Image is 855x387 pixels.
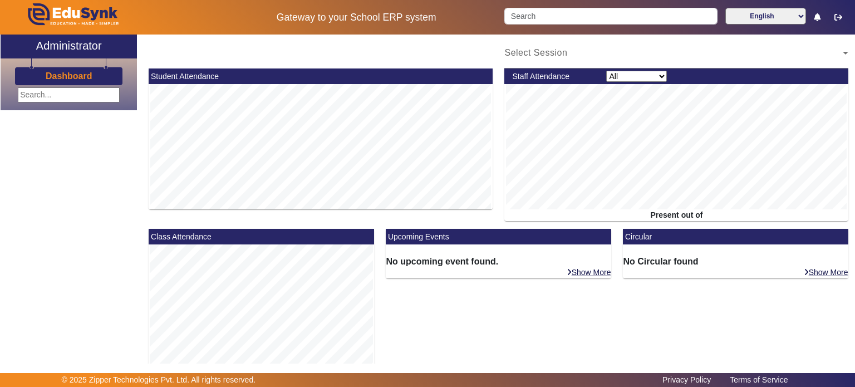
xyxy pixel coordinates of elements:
mat-card-header: Upcoming Events [386,229,611,244]
a: Privacy Policy [657,373,716,387]
h5: Gateway to your School ERP system [220,12,493,23]
a: Show More [803,267,849,277]
div: Present out of [504,209,848,221]
input: Search... [18,87,120,102]
a: Administrator [1,35,137,58]
a: Show More [566,267,612,277]
mat-card-header: Class Attendance [149,229,374,244]
span: Select Session [504,48,567,57]
mat-card-header: Student Attendance [149,68,493,84]
h3: Dashboard [46,71,92,81]
h6: No upcoming event found. [386,256,611,267]
div: Staff Attendance [507,71,601,82]
a: Terms of Service [724,373,793,387]
p: © 2025 Zipper Technologies Pvt. Ltd. All rights reserved. [62,374,256,386]
h2: Administrator [36,39,102,52]
input: Search [504,8,717,25]
a: Dashboard [45,70,93,82]
h6: No Circular found [623,256,848,267]
mat-card-header: Circular [623,229,848,244]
